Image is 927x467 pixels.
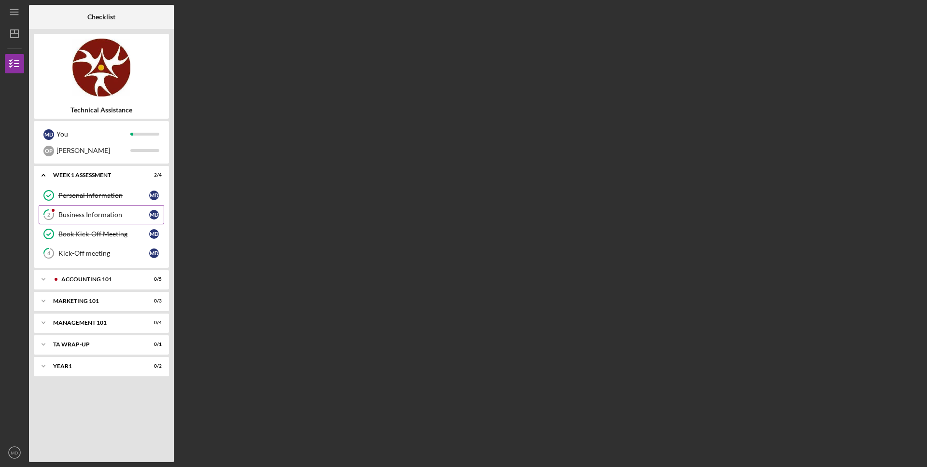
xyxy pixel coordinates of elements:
div: 0 / 5 [144,276,162,282]
button: MD [5,443,24,462]
tspan: 4 [47,250,51,257]
div: Marketing 101 [53,298,138,304]
a: Book Kick-Off MeetingMD [39,224,164,244]
a: 4Kick-Off meetingMD [39,244,164,263]
div: You [56,126,130,142]
div: Accounting 101 [61,276,138,282]
div: [PERSON_NAME] [56,142,130,159]
div: Management 101 [53,320,138,326]
div: TA Wrap-Up [53,342,138,347]
div: 0 / 4 [144,320,162,326]
div: 0 / 2 [144,363,162,369]
div: Kick-Off meeting [58,249,149,257]
div: M D [43,129,54,140]
a: 2Business InformationMD [39,205,164,224]
b: Technical Assistance [70,106,132,114]
div: M D [149,191,159,200]
tspan: 2 [47,212,50,218]
div: Book Kick-Off Meeting [58,230,149,238]
div: Personal Information [58,192,149,199]
div: 2 / 4 [144,172,162,178]
div: M D [149,210,159,220]
div: Week 1 Assessment [53,172,138,178]
div: O P [43,146,54,156]
text: MD [11,450,18,455]
a: Personal InformationMD [39,186,164,205]
b: Checklist [87,13,115,21]
div: Year1 [53,363,138,369]
div: M D [149,229,159,239]
div: Business Information [58,211,149,219]
div: M D [149,248,159,258]
div: 0 / 3 [144,298,162,304]
div: 0 / 1 [144,342,162,347]
img: Product logo [34,39,169,96]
